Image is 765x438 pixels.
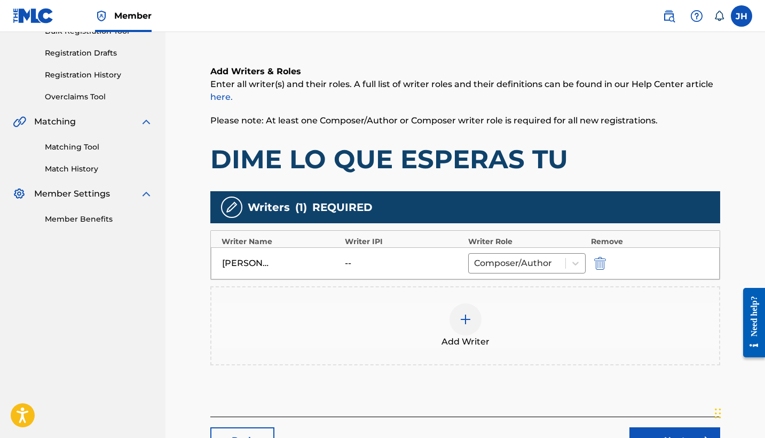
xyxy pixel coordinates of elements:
a: Public Search [658,5,680,27]
span: Member [114,10,152,22]
a: Matching Tool [45,142,153,153]
a: Match History [45,163,153,175]
h1: DIME LO QUE ESPERAS TU [210,143,720,175]
iframe: Resource Center [735,277,765,369]
img: expand [140,187,153,200]
img: writers [225,201,238,214]
div: Writer IPI [345,236,463,247]
div: Help [686,5,707,27]
div: Writer Name [222,236,340,247]
a: Registration Drafts [45,48,153,59]
img: 12a2ab48e56ec057fbd8.svg [594,257,606,270]
span: Writers [248,199,290,215]
span: REQUIRED [312,199,373,215]
img: help [690,10,703,22]
img: Matching [13,115,26,128]
div: Notifications [714,11,724,21]
span: Enter all writer(s) and their roles. A full list of writer roles and their definitions can be fou... [210,79,713,102]
div: Writer Role [468,236,586,247]
img: expand [140,115,153,128]
img: search [663,10,675,22]
div: Arrastrar [715,397,721,429]
a: Registration History [45,69,153,81]
a: Overclaims Tool [45,91,153,103]
img: Top Rightsholder [95,10,108,22]
span: Matching [34,115,76,128]
a: here. [210,92,233,102]
span: Please note: At least one Composer/Author or Composer writer role is required for all new registr... [210,115,658,126]
a: Member Benefits [45,214,153,225]
img: Member Settings [13,187,26,200]
div: Remove [591,236,709,247]
img: MLC Logo [13,8,54,24]
span: Member Settings [34,187,110,200]
img: add [459,313,472,326]
iframe: Chat Widget [712,387,765,438]
h6: Add Writers & Roles [210,65,720,78]
div: Widget de chat [712,387,765,438]
span: ( 1 ) [295,199,307,215]
div: User Menu [731,5,752,27]
span: Add Writer [441,335,490,348]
